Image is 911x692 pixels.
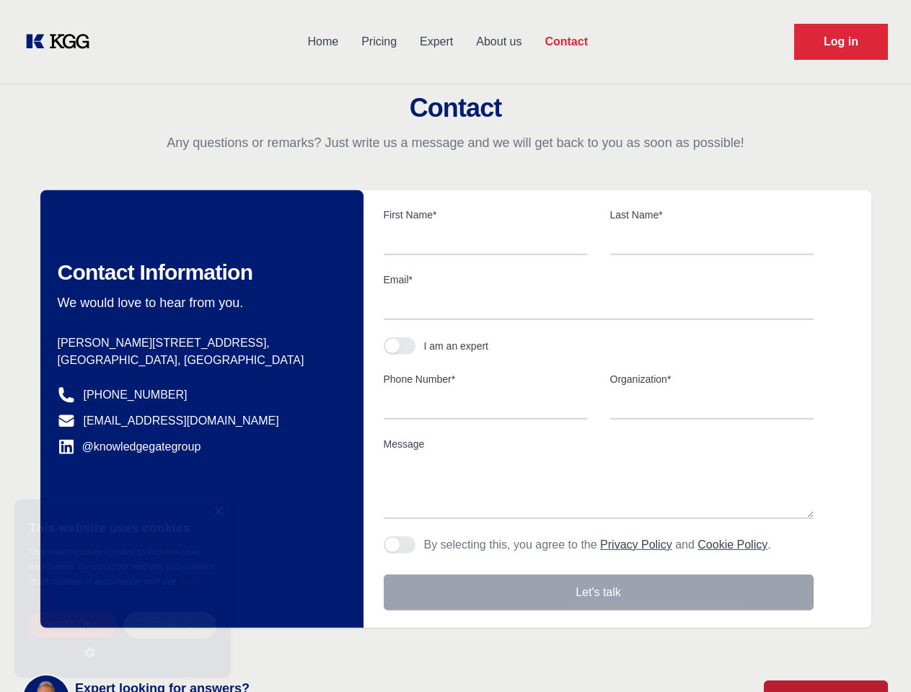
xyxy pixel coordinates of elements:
a: About us [465,23,533,61]
a: Privacy Policy [600,538,672,551]
label: Last Name* [610,208,814,222]
h2: Contact [17,94,894,123]
label: Message [384,437,814,451]
a: [EMAIL_ADDRESS][DOMAIN_NAME] [84,412,279,430]
a: @knowledgegategroup [58,438,201,456]
p: [PERSON_NAME][STREET_ADDRESS], [58,334,340,352]
a: Request Demo [794,24,888,60]
a: Cookie Policy [697,538,767,551]
a: Pricing [350,23,408,61]
label: Organization* [610,372,814,386]
label: Email* [384,272,814,287]
a: Contact [533,23,599,61]
div: Close [213,507,224,518]
a: Cookie Policy [29,577,205,600]
div: Decline all [124,612,216,637]
p: By selecting this, you agree to the and . [424,536,771,554]
a: KOL Knowledge Platform: Talk to Key External Experts (KEE) [23,30,101,53]
a: Home [296,23,350,61]
a: [PHONE_NUMBER] [84,386,188,404]
p: We would love to hear from you. [58,294,340,311]
a: Expert [408,23,465,61]
div: This website uses cookies [29,510,216,545]
iframe: Chat Widget [839,623,911,692]
span: This website uses cookies to improve user experience. By using our website you consent to all coo... [29,547,214,587]
label: Phone Number* [384,372,587,386]
div: I am an expert [424,339,489,353]
div: Cookie settings [16,678,89,686]
h2: Contact Information [58,259,340,285]
p: Any questions or remarks? Just write us a message and we will get back to you as soon as possible! [17,134,894,151]
div: Accept all [29,612,117,637]
p: [GEOGRAPHIC_DATA], [GEOGRAPHIC_DATA] [58,352,340,369]
button: Let's talk [384,575,814,611]
label: First Name* [384,208,587,222]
